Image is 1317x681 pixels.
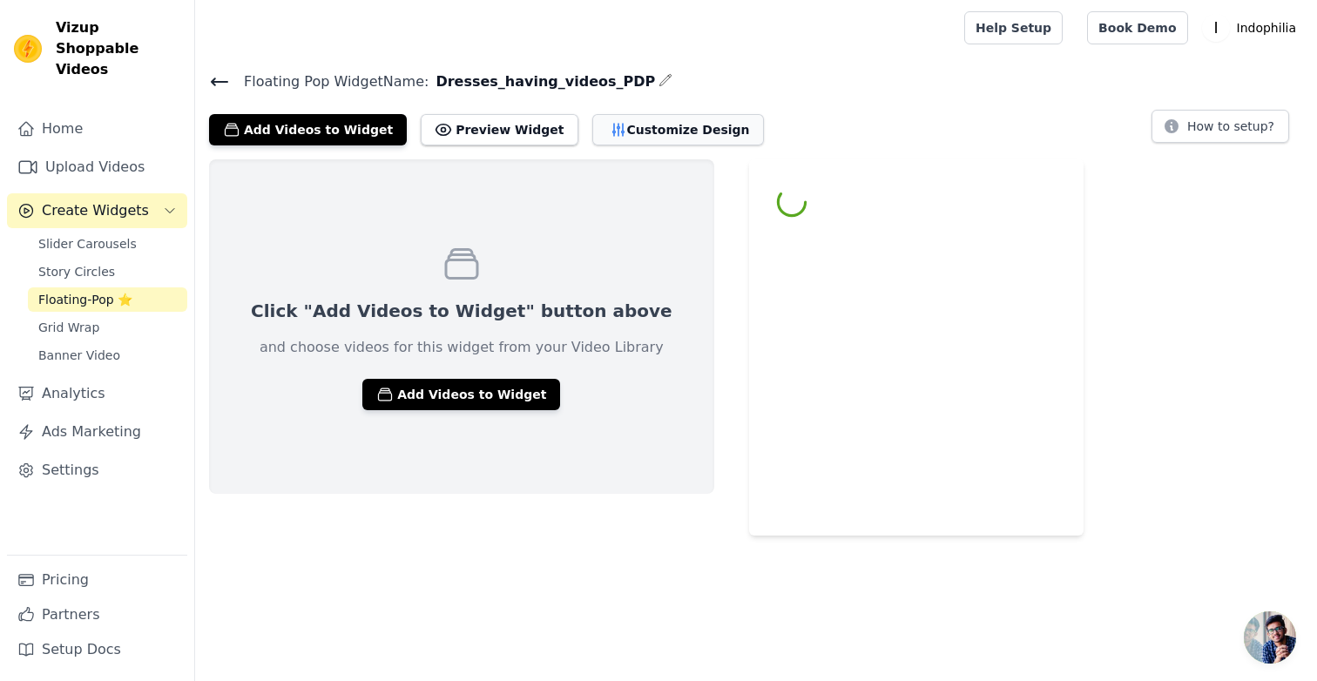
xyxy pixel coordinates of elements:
[7,111,187,146] a: Home
[7,453,187,488] a: Settings
[1087,11,1187,44] a: Book Demo
[429,71,655,92] span: Dresses_having_videos_PDP
[38,291,132,308] span: Floating-Pop ⭐
[1213,19,1218,37] text: I
[658,70,672,93] div: Edit Name
[1202,12,1303,44] button: I Indophilia
[38,347,120,364] span: Banner Video
[1244,611,1296,664] a: Open chat
[7,415,187,449] a: Ads Marketing
[7,597,187,632] a: Partners
[251,299,672,323] p: Click "Add Videos to Widget" button above
[38,319,99,336] span: Grid Wrap
[7,632,187,667] a: Setup Docs
[7,563,187,597] a: Pricing
[56,17,180,80] span: Vizup Shoppable Videos
[592,114,764,145] button: Customize Design
[1230,12,1303,44] p: Indophilia
[28,315,187,340] a: Grid Wrap
[7,193,187,228] button: Create Widgets
[362,379,560,410] button: Add Videos to Widget
[38,263,115,280] span: Story Circles
[964,11,1063,44] a: Help Setup
[14,35,42,63] img: Vizup
[7,376,187,411] a: Analytics
[28,343,187,367] a: Banner Video
[1152,110,1289,143] button: How to setup?
[260,337,664,358] p: and choose videos for this widget from your Video Library
[38,235,137,253] span: Slider Carousels
[28,287,187,312] a: Floating-Pop ⭐
[28,260,187,284] a: Story Circles
[230,71,429,92] span: Floating Pop Widget Name:
[28,232,187,256] a: Slider Carousels
[421,114,577,145] button: Preview Widget
[209,114,407,145] button: Add Videos to Widget
[1152,122,1289,138] a: How to setup?
[7,150,187,185] a: Upload Videos
[42,200,149,221] span: Create Widgets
